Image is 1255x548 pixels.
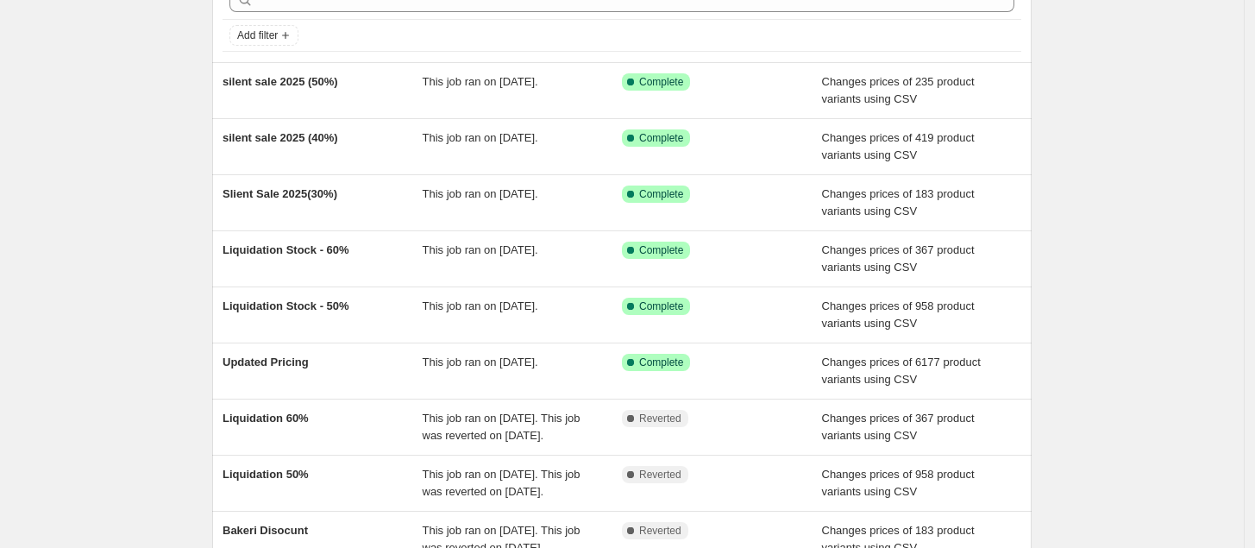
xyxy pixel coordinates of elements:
span: Reverted [639,468,681,482]
span: Liquidation Stock - 60% [223,243,349,256]
span: Add filter [237,28,278,42]
span: This job ran on [DATE]. [423,75,538,88]
span: silent sale 2025 (50%) [223,75,338,88]
span: Changes prices of 367 product variants using CSV [822,243,975,274]
span: Changes prices of 6177 product variants using CSV [822,356,981,386]
span: Liquidation 60% [223,412,309,425]
span: Complete [639,243,683,257]
span: This job ran on [DATE]. [423,243,538,256]
span: This job ran on [DATE]. [423,131,538,144]
button: Add filter [229,25,298,46]
span: Reverted [639,412,681,425]
span: Updated Pricing [223,356,309,368]
span: Changes prices of 183 product variants using CSV [822,187,975,217]
span: This job ran on [DATE]. [423,299,538,312]
span: Complete [639,187,683,201]
span: Changes prices of 419 product variants using CSV [822,131,975,161]
span: This job ran on [DATE]. This job was reverted on [DATE]. [423,468,580,498]
span: Complete [639,356,683,369]
span: Complete [639,75,683,89]
span: Reverted [639,524,681,538]
span: Changes prices of 958 product variants using CSV [822,299,975,330]
span: Slient Sale 2025(30%) [223,187,337,200]
span: Complete [639,131,683,145]
span: This job ran on [DATE]. [423,187,538,200]
span: Liquidation Stock - 50% [223,299,349,312]
span: silent sale 2025 (40%) [223,131,338,144]
span: Bakeri Disocunt [223,524,308,537]
span: Changes prices of 958 product variants using CSV [822,468,975,498]
span: Liquidation 50% [223,468,309,481]
span: Changes prices of 367 product variants using CSV [822,412,975,442]
span: Changes prices of 235 product variants using CSV [822,75,975,105]
span: This job ran on [DATE]. This job was reverted on [DATE]. [423,412,580,442]
span: Complete [639,299,683,313]
span: This job ran on [DATE]. [423,356,538,368]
